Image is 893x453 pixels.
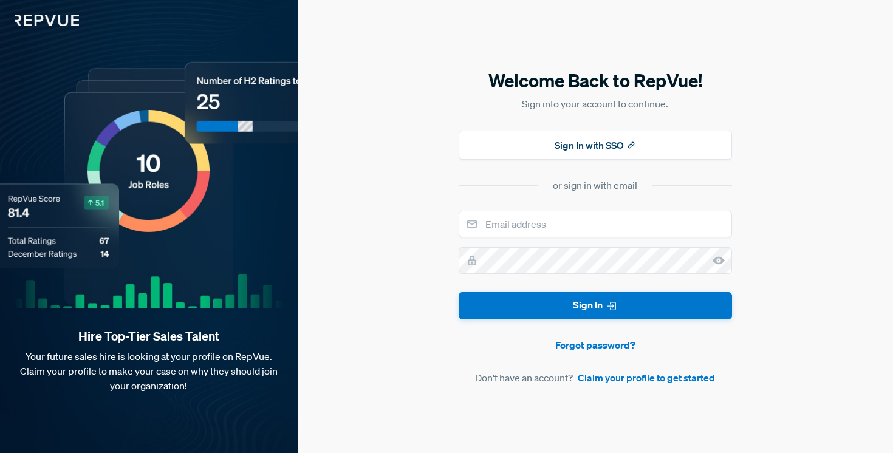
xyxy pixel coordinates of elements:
div: or sign in with email [553,178,637,192]
input: Email address [459,211,732,237]
button: Sign In with SSO [459,131,732,160]
h5: Welcome Back to RepVue! [459,68,732,94]
p: Sign into your account to continue. [459,97,732,111]
strong: Hire Top-Tier Sales Talent [19,329,278,344]
p: Your future sales hire is looking at your profile on RepVue. Claim your profile to make your case... [19,349,278,393]
a: Forgot password? [459,338,732,352]
a: Claim your profile to get started [578,370,715,385]
button: Sign In [459,292,732,319]
article: Don't have an account? [459,370,732,385]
